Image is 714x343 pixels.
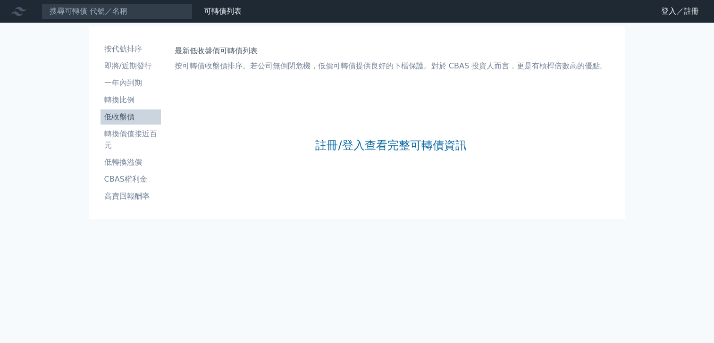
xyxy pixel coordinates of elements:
[101,109,161,125] a: 低收盤價
[101,189,161,204] a: 高賣回報酬率
[101,75,161,91] a: 一年內到期
[101,60,161,72] li: 即將/近期發行
[101,43,161,55] li: 按代號排序
[654,4,706,19] a: 登入／註冊
[101,59,161,74] a: 即將/近期發行
[175,60,607,72] p: 按可轉債收盤價排序。若公司無倒閉危機，低價可轉債提供良好的下檔保護。對於 CBAS 投資人而言，更是有槓桿倍數高的優點。
[101,111,161,123] li: 低收盤價
[315,138,466,153] a: 註冊/登入查看完整可轉債資訊
[101,191,161,202] li: 高賣回報酬率
[101,94,161,106] li: 轉換比例
[175,45,607,57] h1: 最新低收盤價可轉債列表
[101,128,161,151] li: 轉換價值接近百元
[101,155,161,170] a: 低轉換溢價
[101,42,161,57] a: 按代號排序
[101,126,161,153] a: 轉換價值接近百元
[101,172,161,187] a: CBAS權利金
[101,77,161,89] li: 一年內到期
[42,3,193,19] input: 搜尋可轉債 代號／名稱
[204,7,242,16] a: 可轉債列表
[101,92,161,108] a: 轉換比例
[101,174,161,185] li: CBAS權利金
[101,157,161,168] li: 低轉換溢價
